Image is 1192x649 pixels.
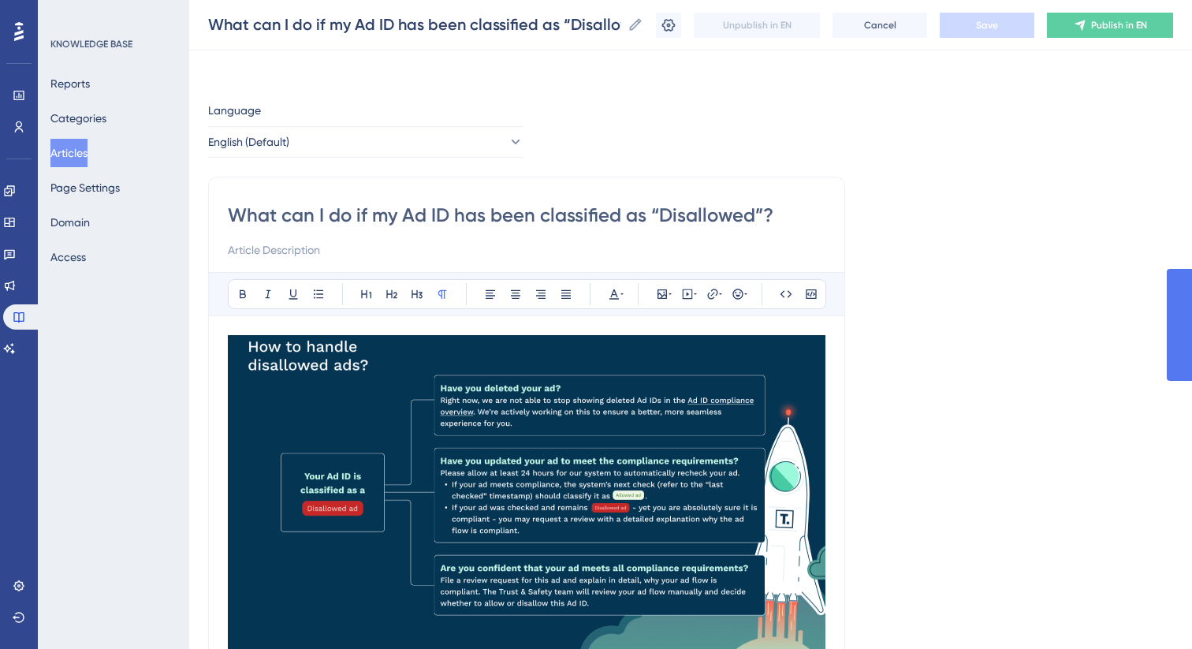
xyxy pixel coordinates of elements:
[694,13,820,38] button: Unpublish in EN
[833,13,927,38] button: Cancel
[50,139,88,167] button: Articles
[1091,19,1147,32] span: Publish in EN
[208,126,523,158] button: English (Default)
[50,243,86,271] button: Access
[50,38,132,50] div: KNOWLEDGE BASE
[208,13,621,35] input: Article Name
[723,19,792,32] span: Unpublish in EN
[976,19,998,32] span: Save
[228,241,825,259] input: Article Description
[1126,587,1173,634] iframe: UserGuiding AI Assistant Launcher
[50,173,120,202] button: Page Settings
[50,208,90,237] button: Domain
[50,69,90,98] button: Reports
[940,13,1034,38] button: Save
[208,132,289,151] span: English (Default)
[864,19,896,32] span: Cancel
[208,101,261,120] span: Language
[228,203,825,228] input: Article Title
[1047,13,1173,38] button: Publish in EN
[50,104,106,132] button: Categories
